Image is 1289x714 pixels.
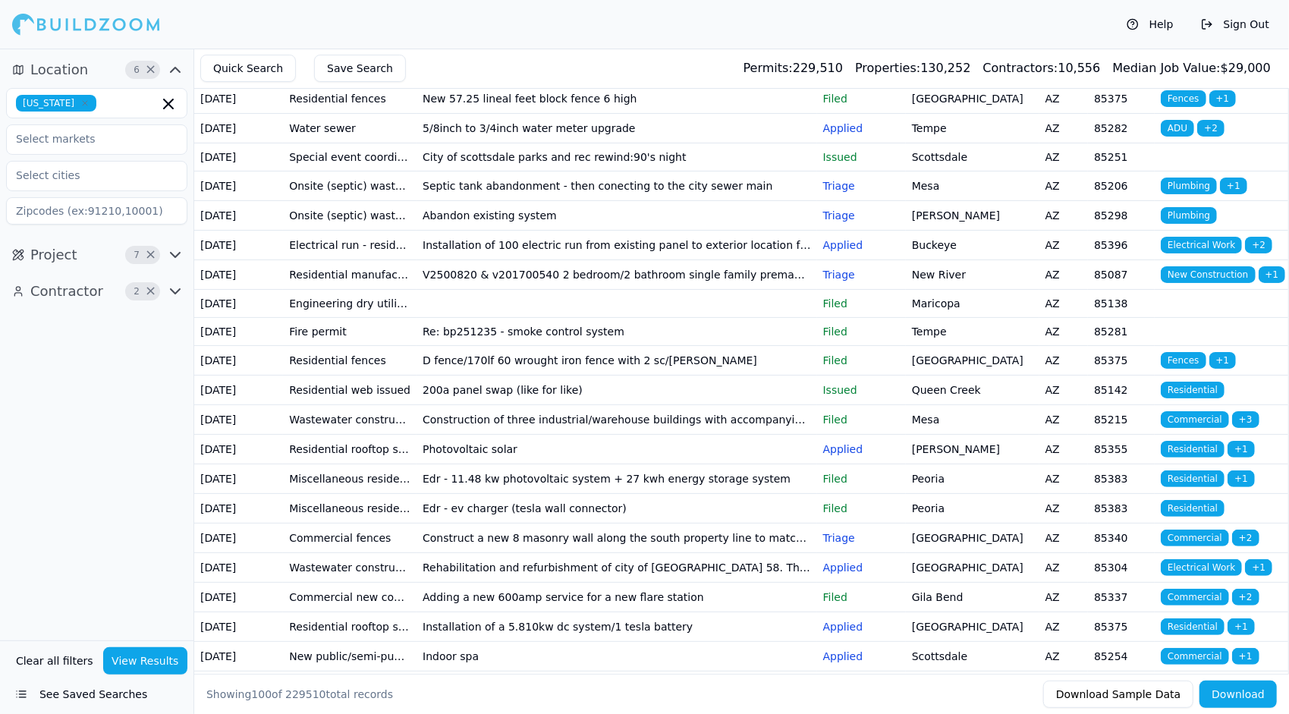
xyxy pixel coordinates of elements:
span: Commercial [1161,530,1229,546]
td: 85138 [1088,289,1155,317]
td: Tempe [906,113,1039,143]
span: + 1 [1228,441,1255,458]
td: Gila Bend [906,582,1039,612]
td: [DATE] [194,493,283,523]
td: Abandon existing system [417,200,817,230]
button: Clear all filters [12,647,97,675]
td: 85355 [1088,434,1155,464]
td: AZ [1039,641,1088,671]
td: Special event coordinator application [283,143,417,171]
td: [DATE] [194,143,283,171]
span: + 2 [1245,237,1272,253]
td: 85282 [1088,113,1155,143]
button: Download [1199,681,1277,708]
span: [US_STATE] [16,95,96,112]
td: [DATE] [194,83,283,113]
td: New 57.25 lineal feet block fence 6 high [417,83,817,113]
td: Residential fences [283,345,417,375]
td: P.169091a (kahna) - bore 1 779’ & trench 184’ to place ctl conduit & fiber cable. Place (1) fsai ... [417,671,817,699]
p: Filed [823,471,900,486]
td: AZ [1039,113,1088,143]
button: Quick Search [200,55,296,82]
td: [DATE] [194,641,283,671]
td: [PERSON_NAME] [906,434,1039,464]
p: Issued [823,149,900,165]
span: Fences [1161,352,1206,369]
span: Clear Contractor filters [145,288,156,295]
td: Installation of 100 electric run from existing panel to exterior location for a spa per approved ... [417,230,817,259]
p: Filed [823,324,900,339]
td: Installation of a 5.810kw dc system/1 tesla battery [417,612,817,641]
button: View Results [103,647,188,675]
td: Residential rooftop solar [283,434,417,464]
td: AZ [1039,317,1088,345]
td: 85396 [1088,230,1155,259]
span: ADU [1161,120,1194,137]
td: Maricopa [906,289,1039,317]
td: Residential fences [283,83,417,113]
span: Location [30,59,88,80]
span: Residential [1161,618,1225,635]
td: AZ [1039,83,1088,113]
td: Wastewater construction permit (atc/aoc) - gravity sewer [283,404,417,434]
button: Location6Clear Location filters [6,58,187,82]
td: 85383 [1088,493,1155,523]
td: AZ [1039,552,1088,582]
td: AZ [1039,171,1088,200]
span: Residential [1161,470,1225,487]
td: [DATE] [194,171,283,200]
span: New Construction [1161,266,1255,283]
td: AZ [1039,434,1088,464]
td: [DATE] [194,345,283,375]
td: New River [906,259,1039,289]
td: Fire permit [283,317,417,345]
td: Septic tank abandonment - then conecting to the city sewer main [417,171,817,200]
td: Queen Creek [906,375,1039,404]
td: Scottsdale [906,143,1039,171]
td: [DATE] [194,612,283,641]
p: Filed [823,412,900,427]
p: Applied [823,121,900,136]
td: AZ [1039,671,1088,699]
input: Select markets [7,125,168,153]
td: [DATE] [194,552,283,582]
span: Commercial [1161,648,1229,665]
td: Buckeye [906,230,1039,259]
p: Applied [823,619,900,634]
td: V2500820 & v201700540 2 bedroom/2 bathroom single family premanufactured home [417,259,817,289]
td: AZ [1039,259,1088,289]
span: Electrical Work [1161,559,1242,576]
td: [GEOGRAPHIC_DATA] [906,83,1039,113]
span: Permits: [744,61,793,75]
p: Filed [823,353,900,368]
td: AZ [1039,375,1088,404]
td: 85714 [1088,671,1155,699]
p: Filed [823,501,900,516]
td: AZ [1039,523,1088,552]
span: Commercial [1161,411,1229,428]
td: [DATE] [194,200,283,230]
span: 100 [251,688,272,700]
td: 85087 [1088,259,1155,289]
span: Properties: [855,61,920,75]
td: [DATE] [194,404,283,434]
td: [DATE] [194,259,283,289]
td: [PERSON_NAME] [906,200,1039,230]
td: AZ [1039,582,1088,612]
td: AZ [1039,464,1088,493]
span: + 1 [1209,352,1237,369]
td: 85254 [1088,641,1155,671]
td: [DATE] [194,317,283,345]
td: [GEOGRAPHIC_DATA] [906,612,1039,641]
span: Clear Project filters [145,251,156,259]
span: Fences [1161,90,1206,107]
td: Adding a new 600amp service for a new flare station [417,582,817,612]
td: 85337 [1088,582,1155,612]
td: Construct a new 8 masonry wall along the south property line to match the existing site wall as a... [417,523,817,552]
td: New public/semi-public (commercial) swimming pool/spa construction [283,641,417,671]
td: Right-of-way (row) permit - utility [283,671,417,699]
span: Plumbing [1161,178,1217,194]
td: Peoria [906,493,1039,523]
span: + 2 [1197,120,1225,137]
td: AZ [1039,143,1088,171]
